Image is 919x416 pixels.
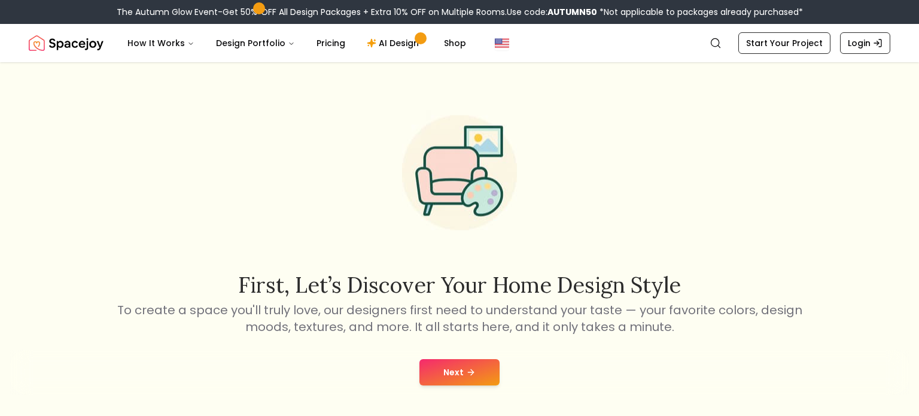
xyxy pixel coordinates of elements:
[118,31,476,55] nav: Main
[307,31,355,55] a: Pricing
[29,31,104,55] img: Spacejoy Logo
[495,36,509,50] img: United States
[357,31,432,55] a: AI Design
[434,31,476,55] a: Shop
[206,31,305,55] button: Design Portfolio
[419,359,500,385] button: Next
[383,96,536,249] img: Start Style Quiz Illustration
[507,6,597,18] span: Use code:
[597,6,803,18] span: *Not applicable to packages already purchased*
[118,31,204,55] button: How It Works
[117,6,803,18] div: The Autumn Glow Event-Get 50% OFF All Design Packages + Extra 10% OFF on Multiple Rooms.
[115,273,804,297] h2: First, let’s discover your home design style
[115,302,804,335] p: To create a space you'll truly love, our designers first need to understand your taste — your fav...
[840,32,890,54] a: Login
[547,6,597,18] b: AUTUMN50
[29,24,890,62] nav: Global
[738,32,830,54] a: Start Your Project
[29,31,104,55] a: Spacejoy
